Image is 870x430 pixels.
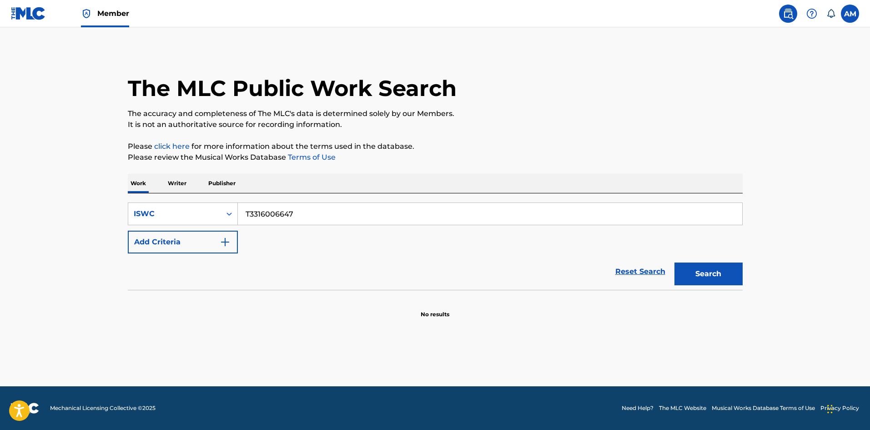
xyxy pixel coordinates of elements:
form: Search Form [128,202,743,290]
img: search [783,8,794,19]
span: Member [97,8,129,19]
p: It is not an authoritative source for recording information. [128,119,743,130]
a: Need Help? [622,404,654,412]
img: logo [11,403,39,414]
div: Drag [827,395,833,423]
a: Reset Search [611,262,670,282]
span: Mechanical Licensing Collective © 2025 [50,404,156,412]
p: No results [421,299,449,319]
a: The MLC Website [659,404,706,412]
h1: The MLC Public Work Search [128,75,457,102]
img: 9d2ae6d4665cec9f34b9.svg [220,237,231,248]
a: Public Search [779,5,797,23]
a: click here [154,142,190,151]
p: Please for more information about the terms used in the database. [128,141,743,152]
iframe: Resource Center [845,285,870,359]
a: Privacy Policy [820,404,859,412]
p: Please review the Musical Works Database [128,152,743,163]
div: User Menu [841,5,859,23]
img: Top Rightsholder [81,8,92,19]
div: ISWC [134,208,216,219]
img: help [806,8,817,19]
div: Notifications [826,9,835,18]
a: Terms of Use [286,153,336,162]
p: The accuracy and completeness of The MLC's data is determined solely by our Members. [128,108,743,119]
button: Search [674,263,743,285]
iframe: Chat Widget [825,386,870,430]
p: Publisher [206,174,238,193]
button: Add Criteria [128,231,238,253]
div: Help [803,5,821,23]
img: MLC Logo [11,7,46,20]
p: Work [128,174,149,193]
p: Writer [165,174,189,193]
a: Musical Works Database Terms of Use [712,404,815,412]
